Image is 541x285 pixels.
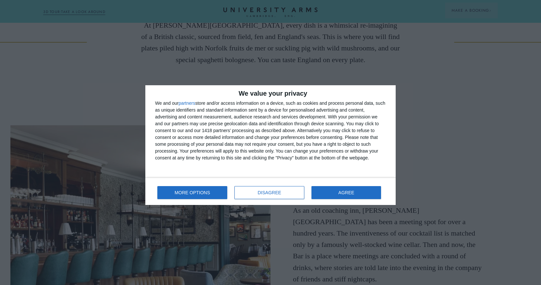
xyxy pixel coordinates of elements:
[311,186,381,199] button: AGREE
[175,190,210,195] span: MORE OPTIONS
[258,190,281,195] span: DISAGREE
[145,85,396,205] div: qc-cmp2-ui
[155,100,386,161] div: We and our store and/or access information on a device, such as cookies and process personal data...
[157,186,227,199] button: MORE OPTIONS
[178,101,195,105] button: partners
[338,190,354,195] span: AGREE
[234,186,304,199] button: DISAGREE
[155,90,386,97] h2: We value your privacy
